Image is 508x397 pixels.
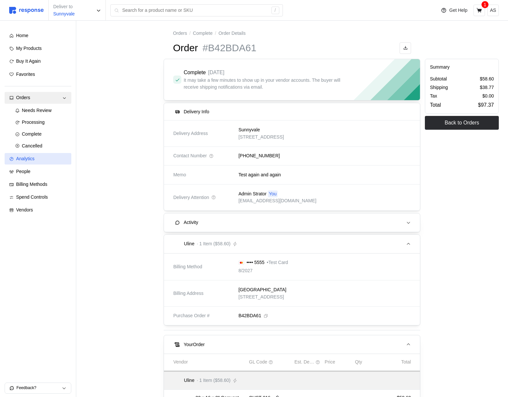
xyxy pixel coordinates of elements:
p: Uline [184,377,195,384]
p: Get Help [449,7,467,14]
a: My Products [5,43,71,55]
a: Billing Methods [5,179,71,190]
p: You [269,190,277,198]
span: Cancelled [22,143,42,148]
span: Contact Number [173,152,207,160]
p: Test again and again [239,171,281,179]
span: Spend Controls [16,194,48,200]
p: Total [430,101,441,109]
h1: #B42BDA61 [202,42,256,55]
p: Feedback? [16,385,62,391]
p: Deliver to [53,3,75,11]
p: [GEOGRAPHIC_DATA] [239,286,287,294]
span: My Products [16,46,42,51]
a: Complete [193,30,213,37]
button: AS [487,5,499,16]
p: $58.60 [480,76,494,83]
p: Shipping [430,84,448,91]
a: Analytics [5,153,71,165]
span: Complete [22,131,42,137]
p: GL Code [249,359,267,366]
a: Orders [5,92,71,104]
button: Uline· 1 Item ($58.60) [164,235,420,253]
p: [EMAIL_ADDRESS][DOMAIN_NAME] [239,197,316,205]
img: svg%3e [239,261,244,265]
p: 1 [484,1,486,8]
span: Processing [22,120,45,125]
input: Search for a product name or SKU [122,5,268,16]
p: Sunnyvale [239,126,260,134]
p: / [189,30,191,37]
button: YourOrder [164,335,420,354]
span: Delivery Attention [173,194,209,201]
span: Memo [173,171,186,179]
button: Feedback? [5,383,71,393]
p: Qty [355,359,362,366]
h4: Complete [184,69,206,77]
span: Billing Methods [16,182,47,187]
p: Admin Strator [239,190,267,198]
h5: Your Order [184,341,205,348]
span: Vendors [16,207,33,212]
span: Purchase Order # [173,312,210,320]
a: Spend Controls [5,191,71,203]
p: • Test Card [267,259,288,266]
span: Billing Address [173,290,203,297]
p: $38.77 [480,84,494,91]
h5: Delivery Info [184,108,209,115]
h5: Summary [430,64,494,71]
p: B42BDA61 [239,312,261,320]
p: Subtotal [430,76,447,83]
button: Back to Orders [425,116,499,130]
span: Billing Method [173,263,202,271]
div: Uline· 1 Item ($58.60) [164,254,420,325]
div: / [271,7,279,14]
button: Get Help [437,4,471,17]
p: · 1 Item ($58.60) [197,240,231,248]
button: Activity [164,213,420,232]
p: Est. Delivery [294,359,314,366]
p: 8/2027 [239,267,253,275]
h1: Order [173,42,198,55]
p: Uline [184,240,195,248]
span: People [16,169,31,174]
a: Processing [11,117,71,128]
p: It may take a few minutes to show up in your vendor accounts. The buyer will receive shipping not... [184,77,352,91]
p: $97.37 [478,101,494,109]
a: Cancelled [11,140,71,152]
a: Buy It Again [5,55,71,67]
p: Back to Orders [445,119,479,127]
a: Home [5,30,71,42]
p: •••• 5555 [246,259,265,266]
p: / [215,30,216,37]
p: Vendor [173,359,188,366]
span: Analytics [16,156,35,161]
a: Orders [173,30,187,37]
a: Favorites [5,69,71,80]
a: Complete [11,128,71,140]
a: Vendors [5,204,71,216]
a: Needs Review [11,105,71,117]
span: Delivery Address [173,130,208,137]
p: Total [401,359,411,366]
p: [DATE] [208,68,224,77]
p: Price [325,359,335,366]
img: svg%3e [9,7,44,14]
p: Sunnyvale [53,11,75,18]
span: Needs Review [22,108,52,113]
a: People [5,166,71,178]
h5: Activity [184,219,198,226]
p: $0.00 [482,93,494,100]
p: Order Details [219,30,245,37]
p: AS [490,7,496,14]
span: Favorites [16,72,35,77]
p: · 1 Item ($58.60) [197,377,231,384]
p: [STREET_ADDRESS] [239,134,284,141]
p: [STREET_ADDRESS] [239,294,287,301]
span: Home [16,33,28,38]
p: [PHONE_NUMBER] [239,152,280,160]
p: Tax [430,93,437,100]
span: Buy It Again [16,58,41,64]
div: Orders [16,94,60,101]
